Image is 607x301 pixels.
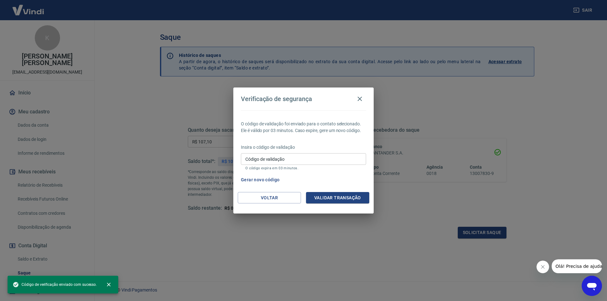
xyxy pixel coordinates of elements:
button: Validar transação [306,192,369,204]
span: Código de verificação enviado com sucesso. [13,281,97,288]
p: Insira o código de validação [241,144,366,151]
button: Voltar [238,192,301,204]
p: O código expira em 03 minutos. [245,166,362,170]
iframe: Mensagem da empresa [552,259,602,273]
h4: Verificação de segurança [241,95,312,103]
iframe: Fechar mensagem [536,261,549,273]
button: Gerar novo código [238,174,282,186]
button: close [102,278,116,292]
span: Olá! Precisa de ajuda? [4,4,53,9]
p: O código de validação foi enviado para o contato selecionado. Ele é válido por 03 minutos. Caso e... [241,121,366,134]
iframe: Botão para abrir a janela de mensagens [582,276,602,296]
